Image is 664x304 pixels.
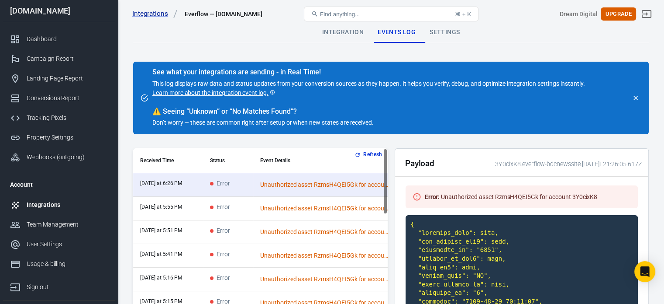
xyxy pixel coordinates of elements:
time: 2025-09-15T18:26:05-03:00 [140,180,182,186]
div: Unauthorized asset RzmsH4QEI5Gk for account 3Y0cixK8 [260,275,391,284]
a: User Settings [3,234,115,254]
div: Unauthorized asset RzmsH4QEI5Gk for account 3Y0cixK8 [421,189,601,205]
div: ⌘ + K [455,11,471,17]
span: Error [210,180,230,188]
a: Dashboard [3,29,115,49]
div: Usage & billing [27,259,108,269]
a: Sign out [636,3,657,24]
button: Refresh [353,150,385,159]
div: Integration [315,22,371,43]
h2: Payload [405,159,435,168]
th: Received Time [133,148,203,173]
a: Property Settings [3,128,115,147]
div: Account id: 3Y0cixK8 [560,10,597,19]
div: Sign out [27,283,108,292]
div: Settings [423,22,467,43]
span: Find anything... [320,11,360,17]
div: Conversions Report [27,94,108,103]
div: Integrations [27,200,108,210]
span: warning [152,107,161,115]
div: Unauthorized asset RzmsH4QEI5Gk for account 3Y0cixK8 [260,227,391,237]
button: close [630,92,642,104]
div: Webhooks (outgoing) [27,153,108,162]
div: Unauthorized asset RzmsH4QEI5Gk for account 3Y0cixK8 [260,251,391,260]
a: Tracking Pixels [3,108,115,128]
div: Seeing “Unknown” or “No Matches Found”? [152,107,585,116]
div: See what your integrations are sending - in Real Time! [152,68,585,77]
a: Landing Page Report [3,69,115,88]
div: Property Settings [27,133,108,142]
a: Sign out [3,274,115,297]
strong: Error : [425,193,440,200]
div: 3Y0cixK8.everflow-bdcnewssite.[DATE]T21:26:05.617Z [492,160,642,169]
a: Integrations [132,9,178,18]
p: Don’t worry — these are common right after setup or when new states are received. [152,118,585,127]
time: 2025-09-15T17:41:39-03:00 [140,251,182,257]
a: Learn more about the integration event log. [152,88,275,98]
div: Unauthorized asset RzmsH4QEI5Gk for account 3Y0cixK8 [260,180,391,189]
div: Dashboard [27,35,108,44]
div: Campaign Report [27,54,108,63]
div: Tracking Pixels [27,113,108,122]
a: Usage & billing [3,254,115,274]
a: Webhooks (outgoing) [3,147,115,167]
span: Error [210,275,230,282]
li: Account [3,174,115,195]
p: This log displays raw data and status updates from your conversion sources as they happen. It hel... [152,79,585,98]
a: Campaign Report [3,49,115,69]
span: Error [210,227,230,235]
time: 2025-09-15T17:16:33-03:00 [140,275,182,281]
span: Error [210,204,230,211]
th: Event Details [253,148,398,173]
button: Find anything...⌘ + K [304,7,478,21]
div: [DOMAIN_NAME] [3,7,115,15]
div: Landing Page Report [27,74,108,83]
time: 2025-09-15T17:55:32-03:00 [140,204,182,210]
div: Open Intercom Messenger [634,261,655,282]
time: 2025-09-15T17:51:00-03:00 [140,227,182,234]
th: Status [203,148,253,173]
div: User Settings [27,240,108,249]
div: Team Management [27,220,108,229]
span: Error [210,251,230,259]
div: Unauthorized asset RzmsH4QEI5Gk for account 3Y0cixK8 [260,204,391,213]
button: Upgrade [601,7,636,21]
a: Team Management [3,215,115,234]
div: Everflow — bdcnews.site [185,10,262,18]
div: Events Log [371,22,423,43]
a: Integrations [3,195,115,215]
a: Conversions Report [3,88,115,108]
